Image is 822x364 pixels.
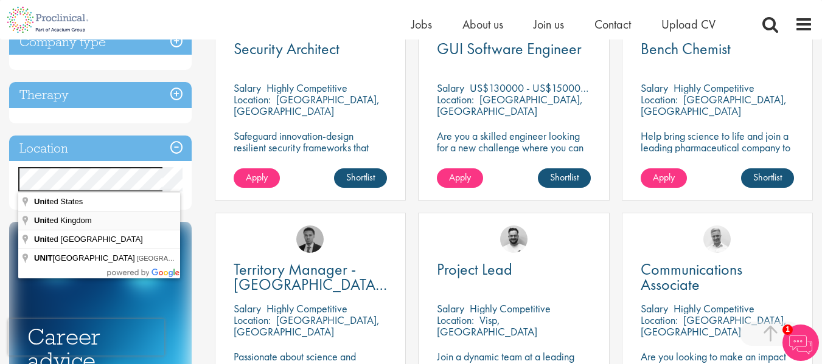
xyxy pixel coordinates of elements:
[641,301,668,315] span: Salary
[234,301,261,315] span: Salary
[437,92,583,118] p: [GEOGRAPHIC_DATA], [GEOGRAPHIC_DATA]
[234,130,387,176] p: Safeguard innovation-design resilient security frameworks that protect life-changing pharmaceutic...
[500,225,528,253] img: Emile De Beer
[437,168,483,188] a: Apply
[641,262,794,292] a: Communications Associate
[9,29,192,55] h3: Company type
[641,38,731,59] span: Bench Chemist
[234,313,380,338] p: [GEOGRAPHIC_DATA], [GEOGRAPHIC_DATA]
[234,38,340,59] span: Security Architect
[437,262,590,277] a: Project Lead
[641,81,668,95] span: Salary
[34,235,49,244] span: Unit
[266,81,347,95] p: Highly Competitive
[641,130,794,188] p: Help bring science to life and join a leading pharmaceutical company to play a key role in delive...
[266,301,347,315] p: Highly Competitive
[594,16,631,32] a: Contact
[782,325,793,335] span: 1
[234,262,387,292] a: Territory Manager - [GEOGRAPHIC_DATA], [GEOGRAPHIC_DATA]
[449,171,471,184] span: Apply
[641,92,787,118] p: [GEOGRAPHIC_DATA], [GEOGRAPHIC_DATA]
[246,171,268,184] span: Apply
[674,81,754,95] p: Highly Competitive
[653,171,675,184] span: Apply
[34,216,49,225] span: Unit
[661,16,716,32] a: Upload CV
[641,41,794,57] a: Bench Chemist
[234,41,387,57] a: Security Architect
[470,81,633,95] p: US$130000 - US$150000 per annum
[34,253,137,263] span: [GEOGRAPHIC_DATA]
[641,313,678,327] span: Location:
[137,255,354,262] span: [GEOGRAPHIC_DATA], [GEOGRAPHIC_DATA], [GEOGRAPHIC_DATA]
[9,319,164,355] iframe: reCAPTCHA
[703,225,731,253] img: Joshua Bye
[234,168,280,188] a: Apply
[437,38,582,59] span: GUI Software Engineer
[437,41,590,57] a: GUI Software Engineer
[9,82,192,108] h3: Therapy
[234,259,387,310] span: Territory Manager - [GEOGRAPHIC_DATA], [GEOGRAPHIC_DATA]
[234,81,261,95] span: Salary
[234,92,271,106] span: Location:
[641,92,678,106] span: Location:
[641,168,687,188] a: Apply
[34,235,145,244] span: ed [GEOGRAPHIC_DATA]
[437,313,537,338] p: Visp, [GEOGRAPHIC_DATA]
[437,313,474,327] span: Location:
[234,313,271,327] span: Location:
[641,313,787,338] p: [GEOGRAPHIC_DATA], [GEOGRAPHIC_DATA]
[437,130,590,176] p: Are you a skilled engineer looking for a new challenge where you can shape the future of healthca...
[470,301,551,315] p: Highly Competitive
[234,92,380,118] p: [GEOGRAPHIC_DATA], [GEOGRAPHIC_DATA]
[641,259,742,295] span: Communications Associate
[462,16,503,32] a: About us
[782,325,819,361] img: Chatbot
[538,168,591,188] a: Shortlist
[34,197,85,206] span: ed States
[437,301,464,315] span: Salary
[296,225,324,253] img: Carl Gbolade
[34,216,94,225] span: ed Kingdom
[34,197,49,206] span: Unit
[437,81,464,95] span: Salary
[34,253,52,263] span: UNIT
[674,301,754,315] p: Highly Competitive
[9,136,192,162] h3: Location
[534,16,564,32] a: Join us
[437,259,512,280] span: Project Lead
[437,92,474,106] span: Location:
[411,16,432,32] a: Jobs
[741,168,794,188] a: Shortlist
[334,168,387,188] a: Shortlist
